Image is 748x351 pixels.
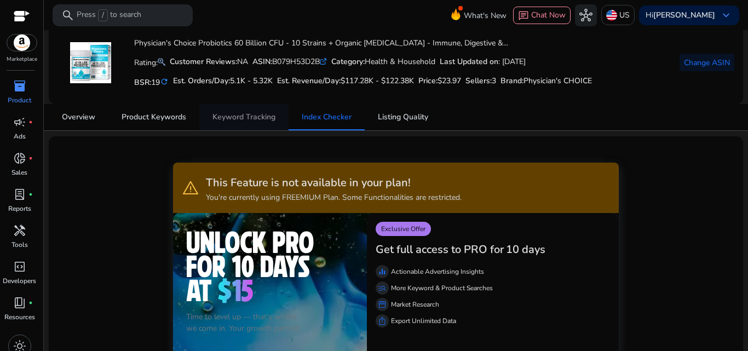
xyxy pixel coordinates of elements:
[7,34,37,51] img: amazon.svg
[13,152,26,165] span: donut_small
[341,76,414,86] span: $117.28K - $122.38K
[14,131,26,141] p: Ads
[500,77,592,86] h5: :
[277,77,414,86] h5: Est. Revenue/Day:
[391,300,439,309] p: Market Research
[4,312,35,322] p: Resources
[173,77,273,86] h5: Est. Orders/Day:
[7,55,37,64] p: Marketplace
[720,9,733,22] span: keyboard_arrow_down
[440,56,498,67] b: Last Updated on
[518,10,529,21] span: chat
[134,55,165,68] p: Rating:
[13,79,26,93] span: inventory_2
[13,296,26,309] span: book_4
[206,176,462,189] h3: This Feature is not available in your plan!
[13,260,26,273] span: code_blocks
[506,243,545,256] h3: 10 days
[11,240,28,250] p: Tools
[684,57,730,68] span: Change ASIN
[28,192,33,197] span: fiber_manual_record
[212,113,275,121] span: Keyword Tracking
[61,9,74,22] span: search
[606,10,617,21] img: us.svg
[523,76,592,86] span: Physician's CHOICE
[465,77,496,86] h5: Sellers:
[28,156,33,160] span: fiber_manual_record
[8,204,31,214] p: Reports
[182,179,199,197] span: warning
[376,243,504,256] h3: Get full access to PRO for
[680,54,734,71] button: Change ASIN
[464,6,507,25] span: What's New
[13,188,26,201] span: lab_profile
[170,56,237,67] b: Customer Reviews:
[378,267,387,276] span: equalizer
[160,77,169,87] mat-icon: refresh
[378,284,387,292] span: manage_search
[302,113,352,121] span: Index Checker
[151,77,160,88] span: 19
[440,56,526,67] div: : [DATE]
[438,76,461,86] span: $23.97
[13,224,26,237] span: handyman
[378,113,428,121] span: Listing Quality
[70,42,111,83] img: 810wCtCHD-L.jpg
[391,267,484,277] p: Actionable Advertising Insights
[500,76,522,86] span: Brand
[252,56,272,67] b: ASIN:
[170,56,248,67] div: NA
[252,56,327,67] div: B079H53D2B
[134,76,169,88] h5: BSR:
[186,311,354,334] p: Time to level up — that's where we come in. Your growth partner!
[331,56,435,67] div: Health & Household
[579,9,592,22] span: hub
[13,116,26,129] span: campaign
[378,300,387,309] span: storefront
[513,7,571,24] button: chatChat Now
[391,283,493,293] p: More Keyword & Product Searches
[206,192,462,203] p: You're currently using FREEMIUM Plan. Some Functionalities are restricted.
[619,5,630,25] p: US
[28,120,33,124] span: fiber_manual_record
[653,10,715,20] b: [PERSON_NAME]
[492,76,496,86] span: 3
[77,9,141,21] p: Press to search
[418,77,461,86] h5: Price:
[62,113,95,121] span: Overview
[28,301,33,305] span: fiber_manual_record
[11,168,27,177] p: Sales
[575,4,597,26] button: hub
[531,10,566,20] span: Chat Now
[378,317,387,325] span: ios_share
[122,113,186,121] span: Product Keywords
[3,276,36,286] p: Developers
[376,222,431,236] p: Exclusive Offer
[98,9,108,21] span: /
[646,11,715,19] p: Hi
[8,95,31,105] p: Product
[134,39,592,48] h4: Physician's Choice Probiotics 60 Billion CFU - 10 Strains + Organic [MEDICAL_DATA] - Immune, Dige...
[391,316,456,326] p: Export Unlimited Data
[230,76,273,86] span: 5.1K - 5.32K
[331,56,365,67] b: Category:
